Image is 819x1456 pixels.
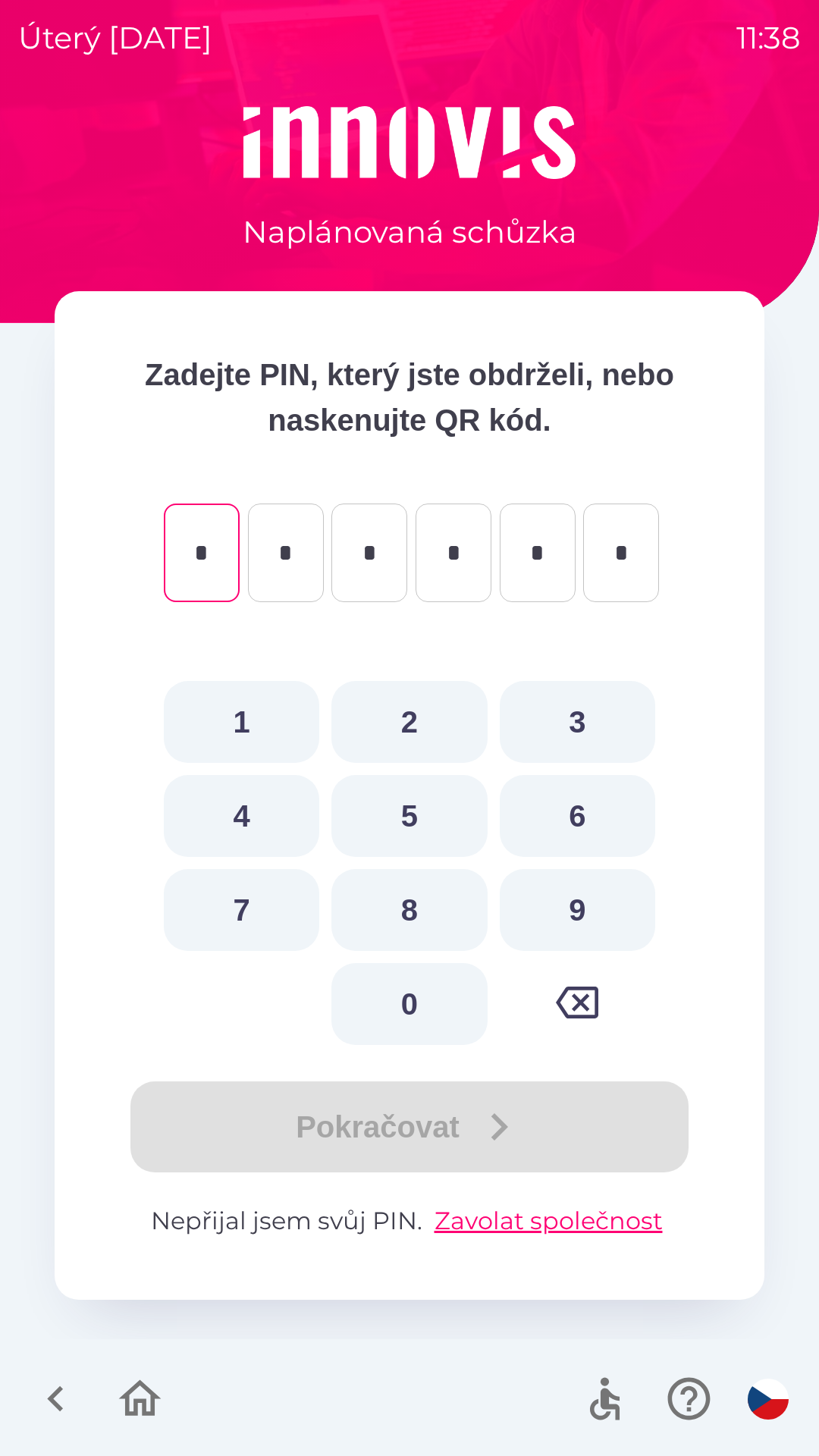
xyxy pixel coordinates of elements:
button: 2 [331,681,487,763]
button: 8 [331,869,487,951]
p: úterý [DATE] [18,15,212,61]
p: Zadejte PIN, který jste obdrželi, nebo naskenujte QR kód. [115,352,704,443]
img: cs flag [748,1379,789,1420]
button: 0 [331,963,487,1045]
p: 11:38 [736,15,801,61]
button: 7 [164,869,319,951]
p: Nepřijal jsem svůj PIN. [115,1203,704,1239]
img: Logo [55,106,764,179]
p: Naplánovaná schůzka [243,209,577,255]
button: 6 [500,775,655,857]
button: 5 [331,775,487,857]
button: Zavolat společnost [428,1203,669,1239]
button: 1 [164,681,319,763]
button: 9 [500,869,655,951]
button: 4 [164,775,319,857]
button: 3 [500,681,655,763]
